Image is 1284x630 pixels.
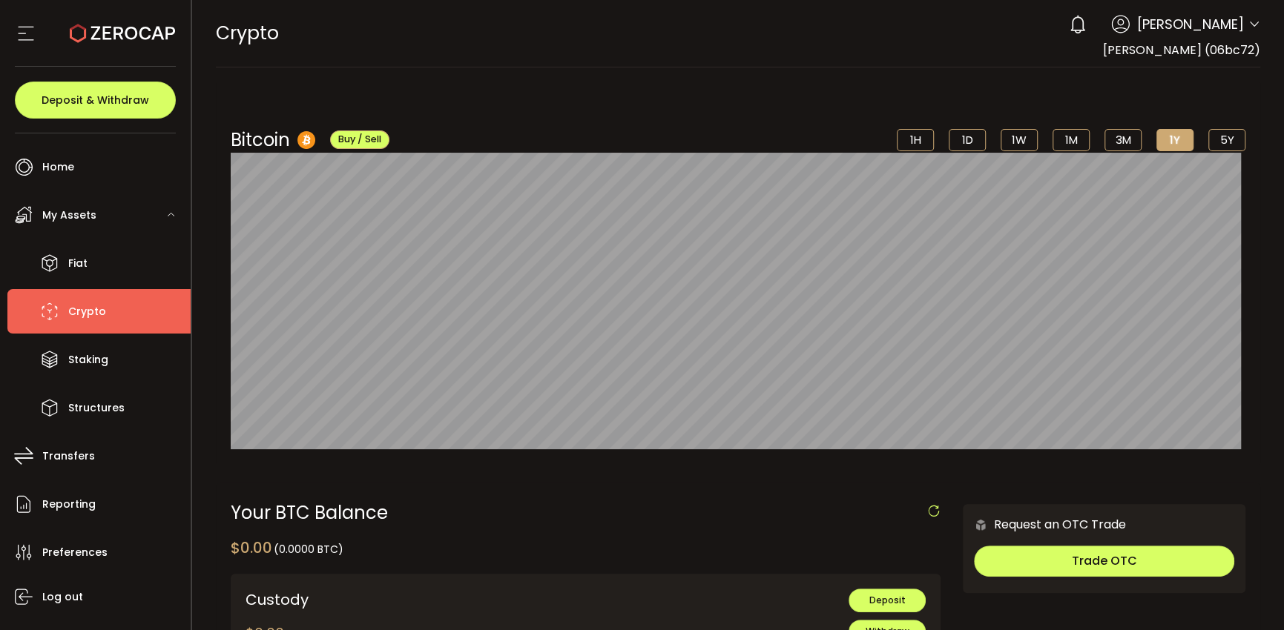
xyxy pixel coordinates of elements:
[42,494,96,515] span: Reporting
[949,129,986,151] li: 1D
[952,34,1284,630] iframe: Chat Widget
[231,127,389,153] div: Bitcoin
[869,594,906,606] span: Deposit
[897,129,934,151] li: 1H
[338,133,381,145] span: Buy / Sell
[42,445,95,467] span: Transfers
[68,301,106,322] span: Crypto
[68,253,88,274] span: Fiat
[274,542,343,557] span: (0.0000 BTC)
[42,205,96,226] span: My Assets
[68,349,108,371] span: Staking
[231,504,941,522] div: Your BTC Balance
[231,537,343,559] div: $0.00
[68,397,125,419] span: Structures
[1137,14,1244,34] span: [PERSON_NAME]
[42,542,108,563] span: Preferences
[42,95,149,105] span: Deposit & Withdraw
[42,586,83,608] span: Log out
[15,82,176,119] button: Deposit & Withdraw
[216,20,279,46] span: Crypto
[849,588,926,612] button: Deposit
[330,130,389,149] button: Buy / Sell
[42,156,74,178] span: Home
[246,588,518,611] div: Custody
